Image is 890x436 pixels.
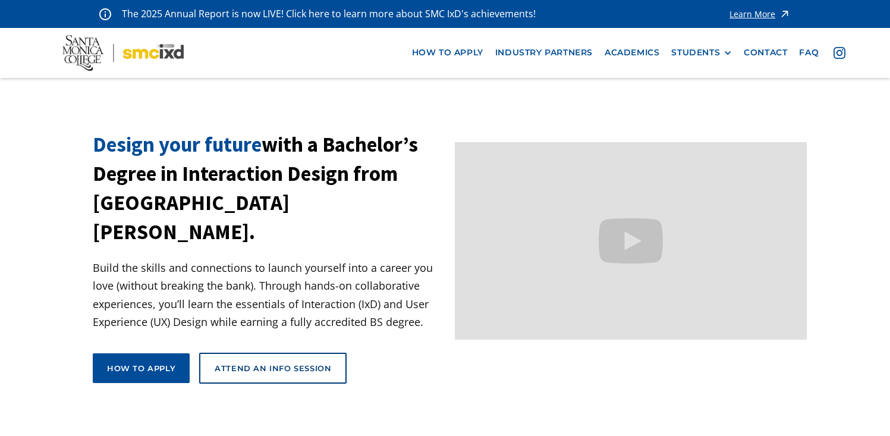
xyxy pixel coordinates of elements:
[93,259,445,331] p: Build the skills and connections to launch yourself into a career you love (without breaking the ...
[215,363,331,374] div: Attend an Info Session
[93,130,445,247] h1: with a Bachelor’s Degree in Interaction Design from [GEOGRAPHIC_DATA][PERSON_NAME].
[671,48,732,58] div: STUDENTS
[455,142,807,340] iframe: Design your future with a Bachelor's Degree in Interaction Design from Santa Monica College
[729,6,791,22] a: Learn More
[122,6,537,22] p: The 2025 Annual Report is now LIVE! Click here to learn more about SMC IxD's achievements!
[62,35,184,71] img: Santa Monica College - SMC IxD logo
[834,47,845,59] img: icon - instagram
[489,42,599,64] a: industry partners
[779,6,791,22] img: icon - arrow - alert
[199,353,347,384] a: Attend an Info Session
[599,42,665,64] a: Academics
[793,42,825,64] a: faq
[99,8,111,20] img: icon - information - alert
[671,48,720,58] div: STUDENTS
[729,10,775,18] div: Learn More
[107,363,175,374] div: How to apply
[406,42,489,64] a: how to apply
[738,42,793,64] a: contact
[93,131,262,158] span: Design your future
[93,353,190,383] a: How to apply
